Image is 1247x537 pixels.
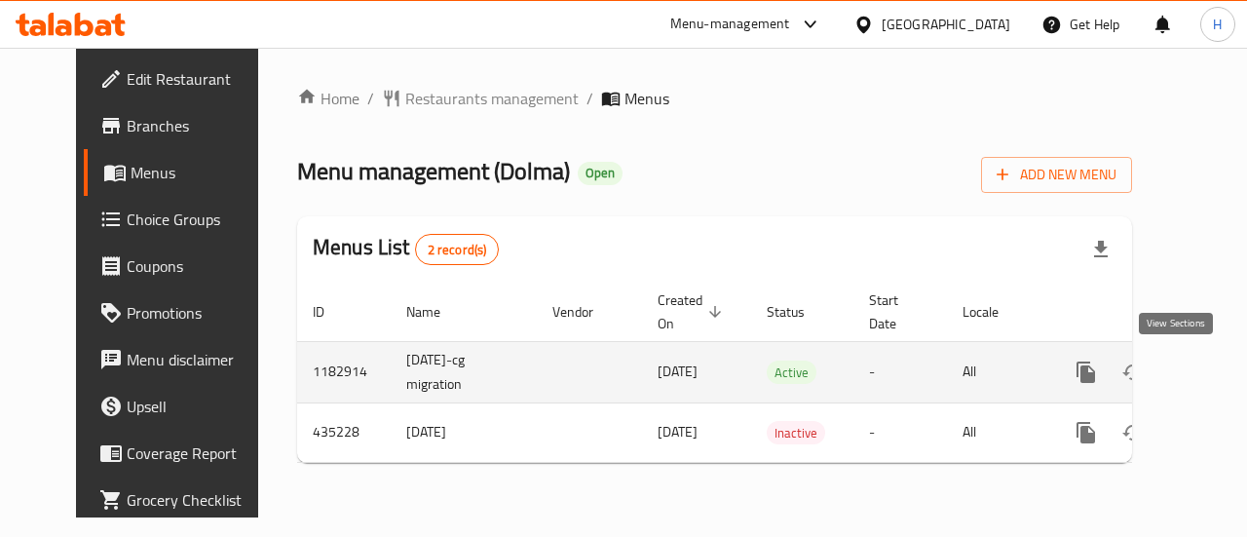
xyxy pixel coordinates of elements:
span: [DATE] [658,359,698,384]
span: Open [578,165,623,181]
a: Upsell [84,383,284,430]
a: Menus [84,149,284,196]
td: All [947,341,1047,403]
span: ID [313,300,350,324]
a: Coverage Report [84,430,284,477]
span: Menu management ( Dolma ) [297,149,570,193]
td: [DATE] [391,403,537,462]
button: Change Status [1110,409,1156,456]
span: [DATE] [658,419,698,444]
a: Promotions [84,289,284,336]
td: All [947,403,1047,462]
td: - [853,403,947,462]
td: - [853,341,947,403]
span: Start Date [869,288,924,335]
h2: Menus List [313,233,499,265]
button: more [1063,349,1110,396]
span: Add New Menu [997,163,1116,187]
span: Restaurants management [405,87,579,110]
span: Menus [131,161,269,184]
span: Name [406,300,466,324]
td: [DATE]-cg migration [391,341,537,403]
span: Upsell [127,395,269,418]
a: Menu disclaimer [84,336,284,383]
span: Menu disclaimer [127,348,269,371]
span: Promotions [127,301,269,325]
a: Home [297,87,359,110]
span: Choice Groups [127,208,269,231]
a: Grocery Checklist [84,477,284,523]
li: / [367,87,374,110]
span: H [1213,14,1222,35]
span: 2 record(s) [416,241,499,259]
span: Created On [658,288,728,335]
div: Inactive [767,421,825,444]
a: Restaurants management [382,87,579,110]
span: Grocery Checklist [127,488,269,512]
button: Change Status [1110,349,1156,396]
span: Edit Restaurant [127,67,269,91]
span: Coverage Report [127,441,269,465]
button: Add New Menu [981,157,1132,193]
div: Open [578,162,623,185]
a: Choice Groups [84,196,284,243]
span: Status [767,300,830,324]
span: Coupons [127,254,269,278]
li: / [586,87,593,110]
a: Branches [84,102,284,149]
td: 1182914 [297,341,391,403]
span: Vendor [552,300,619,324]
td: 435228 [297,403,391,462]
div: Export file [1077,226,1124,273]
div: Menu-management [670,13,790,36]
span: Inactive [767,422,825,444]
nav: breadcrumb [297,87,1132,110]
a: Coupons [84,243,284,289]
div: Active [767,361,816,384]
span: Locale [963,300,1024,324]
div: [GEOGRAPHIC_DATA] [882,14,1010,35]
div: Total records count [415,234,500,265]
span: Menus [624,87,669,110]
a: Edit Restaurant [84,56,284,102]
span: Branches [127,114,269,137]
span: Active [767,362,816,384]
button: more [1063,409,1110,456]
